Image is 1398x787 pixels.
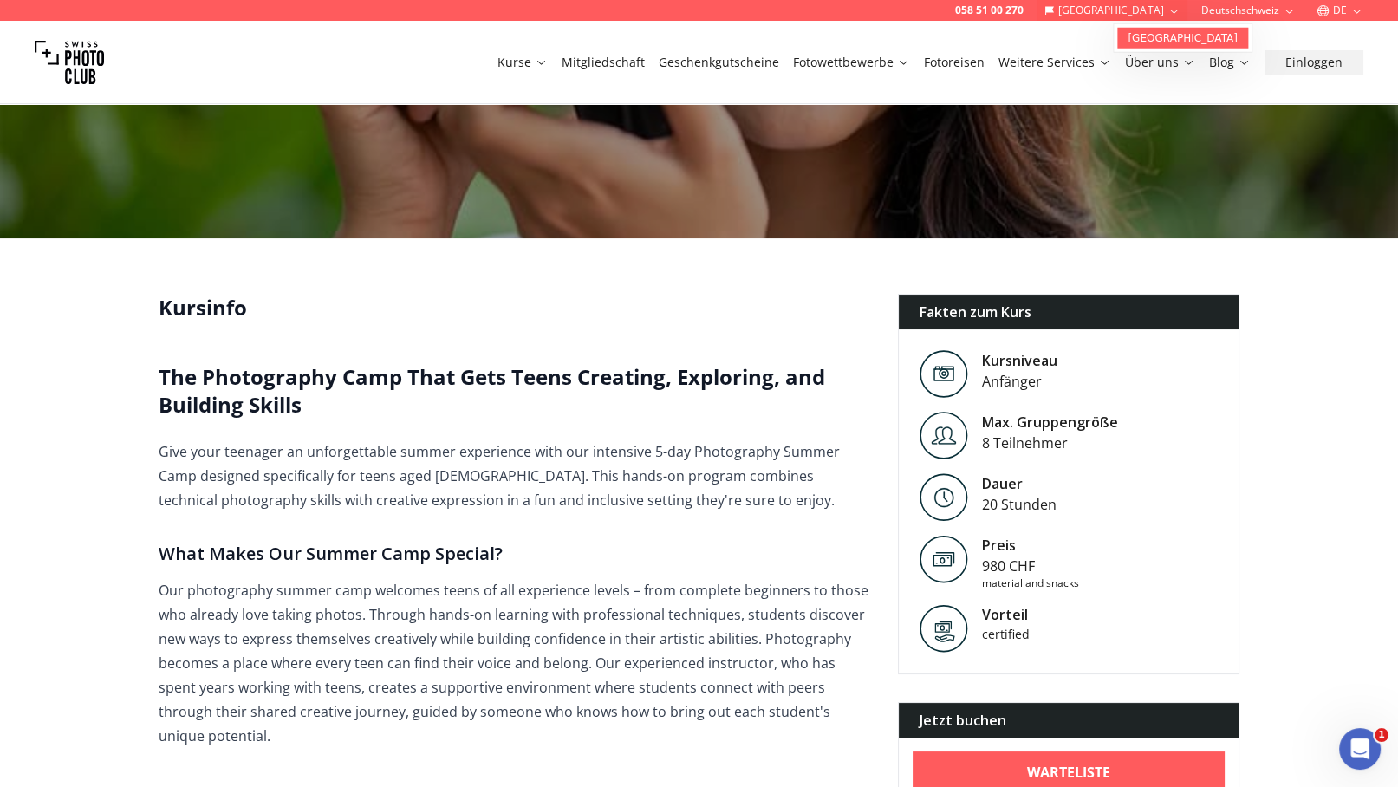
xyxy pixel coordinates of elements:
a: Mitgliedschaft [562,54,645,71]
div: Preis [982,535,1079,556]
a: Fotowettbewerbe [793,54,910,71]
div: Vorteil [982,604,1129,625]
a: Über uns [1125,54,1195,71]
a: Fotoreisen [924,54,985,71]
div: Dauer [982,473,1057,494]
p: Give your teenager an unforgettable summer experience with our intensive 5-day Photography Summer... [159,439,870,512]
div: material and snacks [982,576,1079,590]
button: Mitgliedschaft [555,50,652,75]
div: 20 Stunden [982,494,1057,515]
p: Our photography summer camp welcomes teens of all experience levels – from complete beginners to ... [159,578,870,748]
a: Geschenkgutscheine [659,54,779,71]
img: Vorteil [920,604,968,653]
div: [GEOGRAPHIC_DATA] [1114,24,1252,52]
button: Blog [1202,50,1258,75]
div: 8 Teilnehmer [982,433,1118,453]
iframe: Intercom live chat [1339,728,1381,770]
img: Preis [920,535,968,583]
div: 980 CHF [982,556,1079,576]
h3: What Makes Our Summer Camp Special? [159,540,870,568]
div: Anfänger [982,371,1057,392]
h2: The Photography Camp That Gets Teens Creating, Exploring, and Building Skills [159,363,870,419]
button: Einloggen [1265,50,1363,75]
div: Fakten zum Kurs [899,295,1239,329]
div: certified [982,625,1129,643]
button: Fotoreisen [917,50,992,75]
img: Level [920,412,968,459]
button: Weitere Services [992,50,1118,75]
div: Kursniveau [982,350,1057,371]
a: Weitere Services [998,54,1111,71]
div: Jetzt buchen [899,703,1239,738]
a: Kurse [497,54,548,71]
img: Level [920,350,968,398]
span: 1 [1375,728,1388,742]
a: Blog [1209,54,1251,71]
button: Über uns [1118,50,1202,75]
a: 058 51 00 270 [955,3,1024,17]
button: Fotowettbewerbe [786,50,917,75]
b: Warteliste [1027,762,1110,783]
button: Kurse [491,50,555,75]
h2: Kursinfo [159,294,870,322]
a: [GEOGRAPHIC_DATA] [1117,28,1248,49]
img: Level [920,473,968,521]
button: Geschenkgutscheine [652,50,786,75]
div: Max. Gruppengröße [982,412,1118,433]
img: Swiss photo club [35,28,104,97]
